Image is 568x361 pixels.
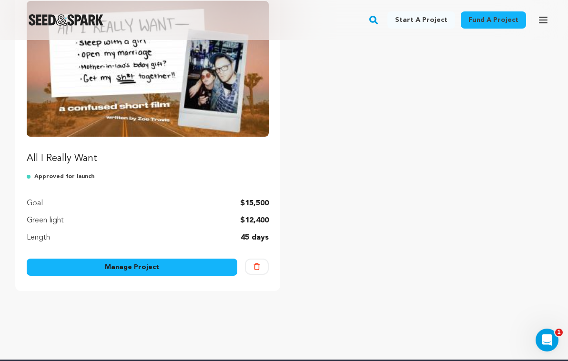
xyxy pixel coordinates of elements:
[241,232,269,243] p: 45 days
[27,152,269,165] p: All I Really Want
[29,14,103,26] img: Seed&Spark Logo Dark Mode
[27,198,43,209] p: Goal
[27,232,50,243] p: Length
[27,1,269,165] a: Fund All I Really Want
[536,329,558,351] iframe: Intercom live chat
[387,11,455,29] a: Start a project
[240,198,269,209] p: $15,500
[254,263,260,270] img: trash-empty.svg
[27,173,269,180] p: Approved for launch
[555,329,563,336] span: 1
[27,173,34,180] img: approved-for-launch.svg
[461,11,526,29] a: Fund a project
[27,215,64,226] p: Green light
[240,215,269,226] p: $12,400
[29,14,103,26] a: Seed&Spark Homepage
[27,259,237,276] a: Manage Project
